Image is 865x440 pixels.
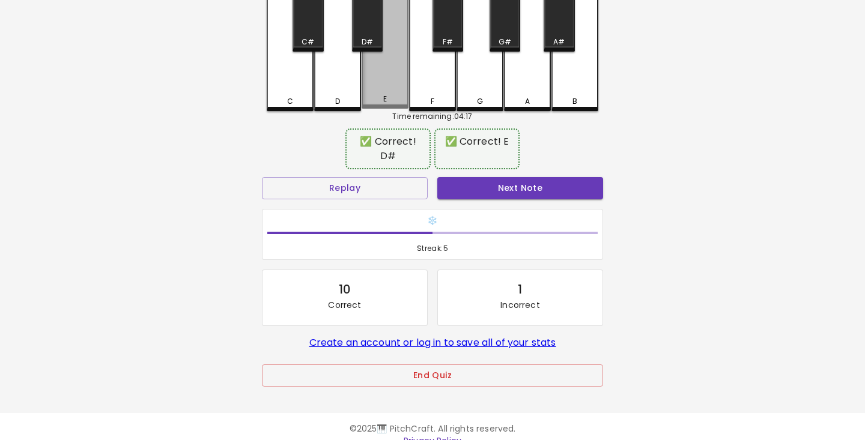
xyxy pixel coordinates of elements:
[383,94,387,104] div: E
[437,177,603,199] button: Next Note
[335,96,340,107] div: D
[267,214,598,228] h6: ❄️
[553,37,565,47] div: A#
[499,37,511,47] div: G#
[440,134,514,149] div: ✅ Correct! E
[339,280,351,299] div: 10
[362,37,373,47] div: D#
[431,96,434,107] div: F
[302,37,314,47] div: C#
[500,299,539,311] p: Incorrect
[443,37,453,47] div: F#
[309,336,556,349] a: Create an account or log in to save all of your stats
[525,96,530,107] div: A
[572,96,577,107] div: B
[262,177,428,199] button: Replay
[351,134,425,163] div: ✅ Correct! D#
[518,280,522,299] div: 1
[262,364,603,387] button: End Quiz
[328,299,361,311] p: Correct
[267,243,598,255] span: Streak: 5
[267,111,598,122] div: Time remaining: 04:17
[477,96,483,107] div: G
[86,423,778,435] p: © 2025 🎹 PitchCraft. All rights reserved.
[287,96,293,107] div: C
